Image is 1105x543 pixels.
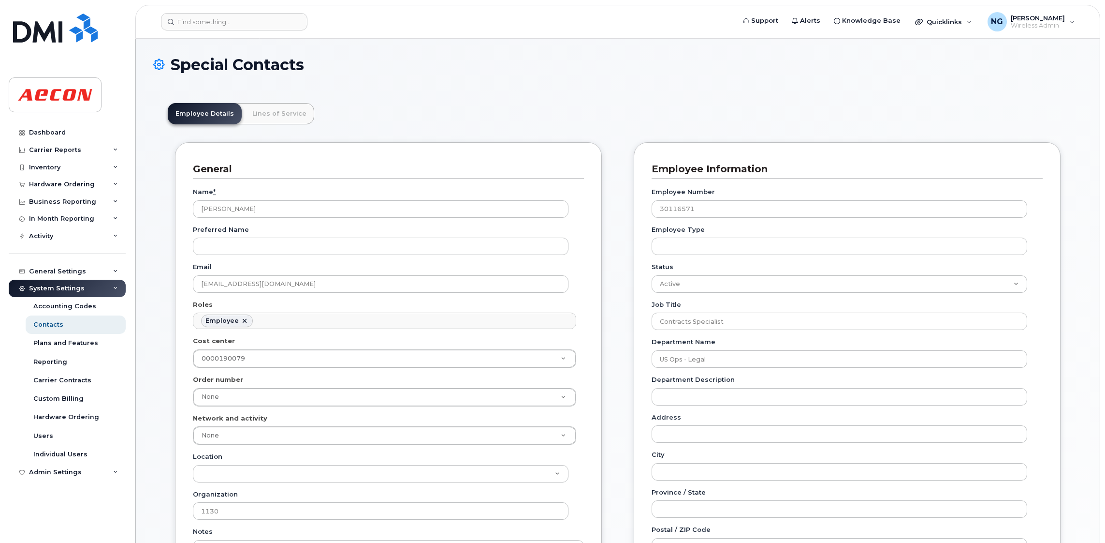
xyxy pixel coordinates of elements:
[213,188,216,196] abbr: required
[652,187,715,196] label: Employee Number
[193,527,213,536] label: Notes
[652,413,681,422] label: Address
[652,488,706,497] label: Province / State
[193,375,243,384] label: Order number
[193,225,249,234] label: Preferred Name
[193,452,222,461] label: Location
[245,103,314,124] a: Lines of Service
[193,300,213,309] label: Roles
[193,490,238,499] label: Organization
[193,350,576,367] a: 0000190079
[652,300,681,309] label: Job Title
[205,317,239,325] div: Employee
[652,163,1035,176] h3: Employee Information
[193,414,267,423] label: Network and activity
[168,103,242,124] a: Employee Details
[193,187,216,196] label: Name
[193,163,577,176] h3: General
[193,262,212,271] label: Email
[193,336,235,346] label: Cost center
[193,427,576,444] a: None
[193,389,576,406] a: None
[652,225,705,234] label: Employee Type
[202,355,245,362] span: 0000190079
[652,262,673,271] label: Status
[652,375,735,384] label: Department Description
[652,450,665,459] label: City
[652,525,711,534] label: Postal / ZIP Code
[652,337,715,347] label: Department Name
[202,393,219,400] span: None
[153,56,1082,73] h1: Special Contacts
[202,432,219,439] span: None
